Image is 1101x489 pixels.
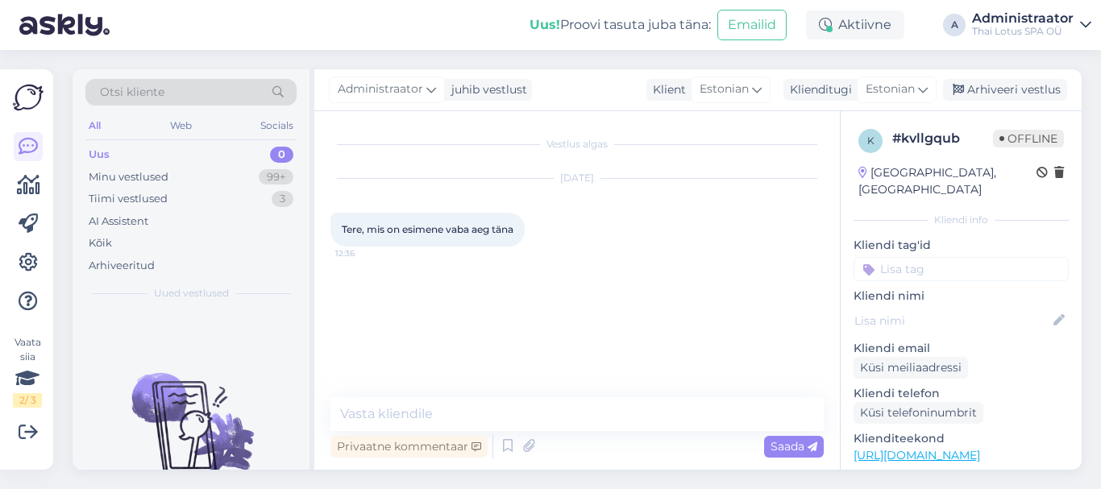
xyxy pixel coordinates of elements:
div: All [85,115,104,136]
a: AdministraatorThai Lotus SPA OÜ [972,12,1091,38]
span: Offline [993,130,1064,147]
div: [DATE] [330,171,824,185]
div: Socials [257,115,297,136]
div: 3 [272,191,293,207]
div: Uus [89,147,110,163]
span: Saada [771,439,817,454]
div: Arhiveeri vestlus [943,79,1067,101]
span: Uued vestlused [154,286,229,300]
div: Minu vestlused [89,169,168,185]
div: Küsi telefoninumbrit [854,402,983,424]
a: [URL][DOMAIN_NAME] [854,448,980,462]
div: Web [167,115,195,136]
div: A [943,14,966,36]
div: Kliendi info [854,213,1069,227]
div: Aktiivne [806,10,904,39]
span: Estonian [700,81,749,98]
img: No chats [73,344,310,489]
div: Vestlus algas [330,137,824,151]
div: Klient [646,81,686,98]
span: 12:36 [335,247,396,259]
p: Kliendi nimi [854,288,1069,305]
span: Otsi kliente [100,84,164,101]
img: Askly Logo [13,82,44,113]
p: Kliendi telefon [854,385,1069,402]
p: Klienditeekond [854,430,1069,447]
input: Lisa tag [854,257,1069,281]
div: 2 / 3 [13,393,42,408]
div: Vaata siia [13,335,42,408]
div: juhib vestlust [445,81,527,98]
div: Thai Lotus SPA OÜ [972,25,1074,38]
div: Administraator [972,12,1074,25]
p: Kliendi email [854,340,1069,357]
b: Uus! [530,17,560,32]
p: Vaata edasi ... [854,469,1069,483]
span: Administraator [338,81,423,98]
div: # kvllgqub [892,129,993,148]
p: Kliendi tag'id [854,237,1069,254]
div: AI Assistent [89,213,148,230]
div: 99+ [259,169,293,185]
div: Kõik [89,235,112,251]
span: Tere, mis on esimene vaba aeg täna [342,223,513,235]
div: Privaatne kommentaar [330,436,488,458]
div: Küsi meiliaadressi [854,357,968,379]
span: Estonian [866,81,915,98]
div: 0 [270,147,293,163]
div: [GEOGRAPHIC_DATA], [GEOGRAPHIC_DATA] [858,164,1037,198]
div: Arhiveeritud [89,258,155,274]
input: Lisa nimi [854,312,1050,329]
div: Tiimi vestlused [89,191,168,207]
span: k [867,135,875,147]
button: Emailid [717,10,787,40]
div: Proovi tasuta juba täna: [530,15,711,35]
div: Klienditugi [783,81,852,98]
